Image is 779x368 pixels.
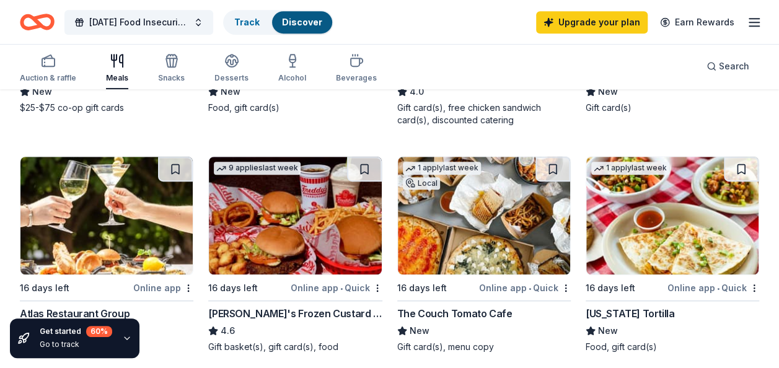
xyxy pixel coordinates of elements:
[208,306,382,321] div: [PERSON_NAME]'s Frozen Custard & Steakburgers
[208,281,258,296] div: 16 days left
[536,11,648,33] a: Upgrade your plan
[40,326,112,337] div: Get started
[20,102,193,114] div: $25-$75 co-op gift cards
[208,341,382,353] div: Gift basket(s), gift card(s), food
[529,283,531,293] span: •
[403,177,440,190] div: Local
[278,73,306,83] div: Alcohol
[586,156,759,353] a: Image for California Tortilla1 applylast week16 days leftOnline app•Quick[US_STATE] TortillaNewFo...
[697,54,759,79] button: Search
[214,48,249,89] button: Desserts
[336,73,377,83] div: Beverages
[64,10,213,35] button: [DATE] Food Insecurity Outreach
[598,84,618,99] span: New
[278,48,306,89] button: Alcohol
[336,48,377,89] button: Beverages
[20,281,69,296] div: 16 days left
[479,280,571,296] div: Online app Quick
[32,84,52,99] span: New
[89,15,188,30] span: [DATE] Food Insecurity Outreach
[717,283,720,293] span: •
[397,281,447,296] div: 16 days left
[719,59,749,74] span: Search
[586,281,635,296] div: 16 days left
[40,340,112,349] div: Go to track
[20,73,76,83] div: Auction & raffle
[403,162,481,175] div: 1 apply last week
[221,84,240,99] span: New
[397,156,571,353] a: Image for The Couch Tomato Cafe1 applylast weekLocal16 days leftOnline app•QuickThe Couch Tomato ...
[591,162,669,175] div: 1 apply last week
[20,156,193,353] a: Image for Atlas Restaurant Group16 days leftOnline appAtlas Restaurant GroupNewGift cards, grocer...
[221,323,235,338] span: 4.6
[397,102,571,126] div: Gift card(s), free chicken sandwich card(s), discounted catering
[158,73,185,83] div: Snacks
[410,84,424,99] span: 4.0
[410,323,429,338] span: New
[106,73,128,83] div: Meals
[20,157,193,274] img: Image for Atlas Restaurant Group
[20,7,55,37] a: Home
[397,341,571,353] div: Gift card(s), menu copy
[214,73,249,83] div: Desserts
[586,341,759,353] div: Food, gift card(s)
[282,17,322,27] a: Discover
[234,17,260,27] a: Track
[340,283,343,293] span: •
[86,326,112,337] div: 60 %
[158,48,185,89] button: Snacks
[586,306,674,321] div: [US_STATE] Tortilla
[586,102,759,114] div: Gift card(s)
[208,102,382,114] div: Food, gift card(s)
[398,157,570,274] img: Image for The Couch Tomato Cafe
[291,280,382,296] div: Online app Quick
[20,48,76,89] button: Auction & raffle
[20,306,130,321] div: Atlas Restaurant Group
[209,157,381,274] img: Image for Freddy's Frozen Custard & Steakburgers
[214,162,301,175] div: 9 applies last week
[598,323,618,338] span: New
[133,280,193,296] div: Online app
[208,156,382,353] a: Image for Freddy's Frozen Custard & Steakburgers9 applieslast week16 days leftOnline app•Quick[PE...
[586,157,759,274] img: Image for California Tortilla
[667,280,759,296] div: Online app Quick
[653,11,742,33] a: Earn Rewards
[223,10,333,35] button: TrackDiscover
[106,48,128,89] button: Meals
[397,306,513,321] div: The Couch Tomato Cafe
